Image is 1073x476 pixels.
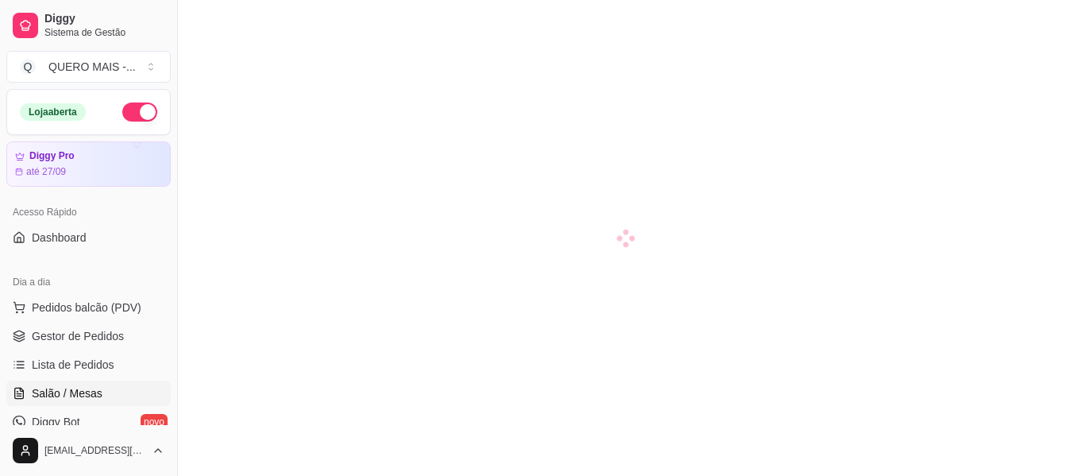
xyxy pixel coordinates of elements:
div: Acesso Rápido [6,199,171,225]
button: Select a team [6,51,171,83]
div: Loja aberta [20,103,86,121]
span: Lista de Pedidos [32,357,114,373]
span: [EMAIL_ADDRESS][DOMAIN_NAME] [44,444,145,457]
article: até 27/09 [26,165,66,178]
a: Dashboard [6,225,171,250]
span: Gestor de Pedidos [32,328,124,344]
div: QUERO MAIS - ... [48,59,136,75]
span: Salão / Mesas [32,385,102,401]
a: Gestor de Pedidos [6,323,171,349]
span: Dashboard [32,230,87,246]
div: Dia a dia [6,269,171,295]
button: [EMAIL_ADDRESS][DOMAIN_NAME] [6,431,171,470]
article: Diggy Pro [29,150,75,162]
a: Diggy Proaté 27/09 [6,141,171,187]
span: Diggy [44,12,164,26]
span: Sistema de Gestão [44,26,164,39]
span: Pedidos balcão (PDV) [32,300,141,315]
button: Pedidos balcão (PDV) [6,295,171,320]
a: Lista de Pedidos [6,352,171,377]
a: Salão / Mesas [6,381,171,406]
span: Q [20,59,36,75]
a: DiggySistema de Gestão [6,6,171,45]
button: Alterar Status [122,103,157,122]
a: Diggy Botnovo [6,409,171,435]
span: Diggy Bot [32,414,80,430]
